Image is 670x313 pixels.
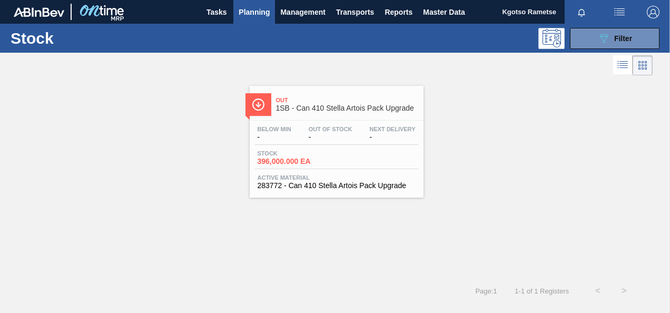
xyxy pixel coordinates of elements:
[258,174,416,181] span: Active Material
[565,5,598,19] button: Notifications
[613,6,626,18] img: userActions
[336,6,374,18] span: Transports
[633,55,653,75] div: Card Vision
[370,126,416,132] span: Next Delivery
[258,133,291,141] span: -
[647,6,659,18] img: Logout
[309,126,352,132] span: Out Of Stock
[614,34,632,43] span: Filter
[513,287,569,295] span: 1 - 1 of 1 Registers
[385,6,412,18] span: Reports
[258,126,291,132] span: Below Min
[205,6,228,18] span: Tasks
[11,32,156,44] h1: Stock
[611,278,637,304] button: >
[242,78,429,198] a: ÍconeOut1SB - Can 410 Stella Artois Pack UpgradeBelow Min-Out Of Stock-Next Delivery-Stock396,000...
[258,182,416,190] span: 283772 - Can 410 Stella Artois Pack Upgrade
[258,158,331,165] span: 396,000.000 EA
[239,6,270,18] span: Planning
[280,6,326,18] span: Management
[252,98,265,111] img: Ícone
[276,104,418,112] span: 1SB - Can 410 Stella Artois Pack Upgrade
[14,7,64,17] img: TNhmsLtSVTkK8tSr43FrP2fwEKptu5GPRR3wAAAABJRU5ErkJggg==
[276,97,418,103] span: Out
[570,28,659,49] button: Filter
[258,150,331,156] span: Stock
[613,55,633,75] div: List Vision
[370,133,416,141] span: -
[423,6,465,18] span: Master Data
[538,28,565,49] div: Programming: no user selected
[585,278,611,304] button: <
[309,133,352,141] span: -
[475,287,497,295] span: Page : 1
